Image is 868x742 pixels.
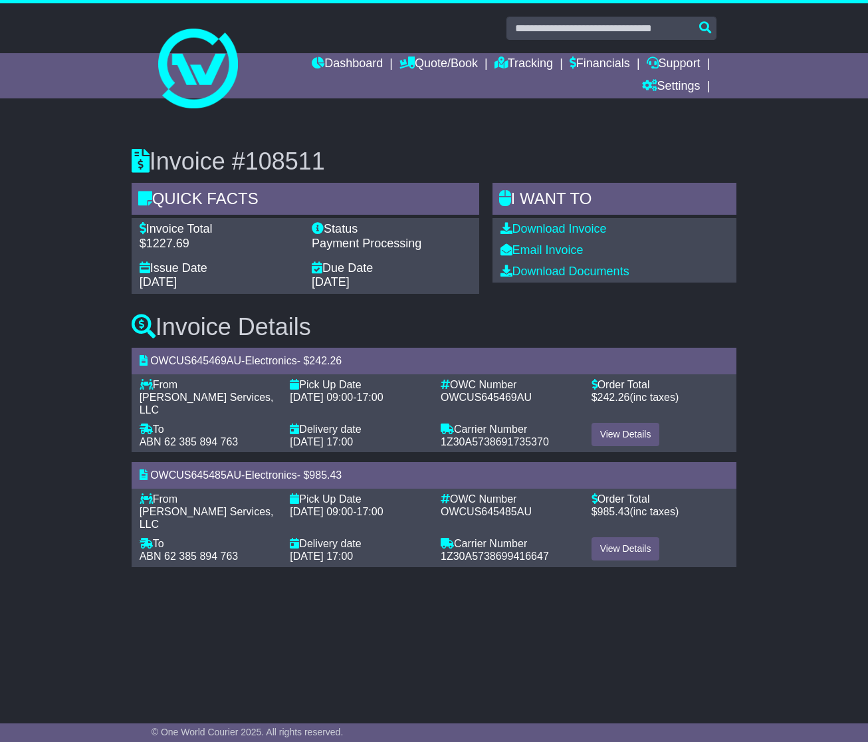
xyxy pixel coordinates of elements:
[597,392,630,403] span: 242.26
[312,53,383,76] a: Dashboard
[140,392,274,416] span: [PERSON_NAME] Services, LLC
[647,53,701,76] a: Support
[441,378,578,391] div: OWC Number
[570,53,630,76] a: Financials
[140,275,298,290] div: [DATE]
[592,378,729,391] div: Order Total
[140,423,277,435] div: To
[592,505,729,518] div: $ (inc taxes)
[290,505,427,518] div: -
[642,76,701,98] a: Settings
[441,423,578,435] div: Carrier Number
[357,392,383,403] span: 17:00
[245,355,296,366] span: Electronics
[312,237,471,251] div: Payment Processing
[140,222,298,237] div: Invoice Total
[132,462,737,488] div: - - $
[132,183,479,219] div: Quick Facts
[441,493,578,505] div: OWC Number
[150,355,241,366] span: OWCUS645469AU
[245,469,296,481] span: Electronics
[592,391,729,404] div: $ (inc taxes)
[592,423,660,446] a: View Details
[150,469,241,481] span: OWCUS645485AU
[290,551,353,562] span: [DATE] 17:00
[140,551,239,562] span: ABN 62 385 894 763
[140,506,274,530] span: [PERSON_NAME] Services, LLC
[399,53,478,76] a: Quote/Book
[290,423,427,435] div: Delivery date
[357,506,383,517] span: 17:00
[140,261,298,276] div: Issue Date
[290,537,427,550] div: Delivery date
[290,493,427,505] div: Pick Up Date
[140,378,277,391] div: From
[290,378,427,391] div: Pick Up Date
[309,355,342,366] span: 242.26
[140,436,239,447] span: ABN 62 385 894 763
[441,436,549,447] span: 1Z30A5738691735370
[312,261,471,276] div: Due Date
[492,183,737,219] div: I WANT to
[290,391,427,404] div: -
[152,727,344,737] span: © One World Courier 2025. All rights reserved.
[592,537,660,560] a: View Details
[441,506,532,517] span: OWCUS645485AU
[441,392,532,403] span: OWCUS645469AU
[132,148,737,175] h3: Invoice #108511
[290,436,353,447] span: [DATE] 17:00
[132,348,737,374] div: - - $
[132,314,737,340] h3: Invoice Details
[500,222,607,235] a: Download Invoice
[140,237,298,251] div: $1227.69
[597,506,630,517] span: 985.43
[441,537,578,550] div: Carrier Number
[500,243,584,257] a: Email Invoice
[494,53,553,76] a: Tracking
[441,551,549,562] span: 1Z30A5738699416647
[312,222,471,237] div: Status
[309,469,342,481] span: 985.43
[290,506,353,517] span: [DATE] 09:00
[500,265,629,278] a: Download Documents
[140,537,277,550] div: To
[290,392,353,403] span: [DATE] 09:00
[592,493,729,505] div: Order Total
[140,493,277,505] div: From
[312,275,471,290] div: [DATE]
